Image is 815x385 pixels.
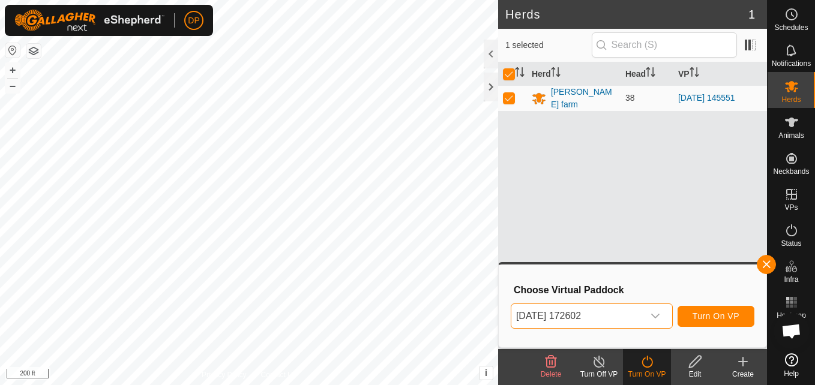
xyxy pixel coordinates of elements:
span: Notifications [772,60,811,67]
span: Animals [778,132,804,139]
h3: Choose Virtual Paddock [514,284,754,296]
span: 38 [625,93,635,103]
th: Herd [527,62,621,86]
div: Turn Off VP [575,369,623,380]
h2: Herds [505,7,748,22]
span: Herds [781,96,801,103]
img: Gallagher Logo [14,10,164,31]
span: Infra [784,276,798,283]
p-sorticon: Activate to sort [515,69,525,79]
th: Head [621,62,673,86]
p-sorticon: Activate to sort [646,69,655,79]
div: [PERSON_NAME] farm [551,86,616,111]
span: 1 selected [505,39,592,52]
span: Delete [541,370,562,378]
a: Open chat [774,313,810,349]
button: i [480,366,493,380]
button: Map Layers [26,44,41,58]
button: – [5,79,20,93]
span: Turn On VP [693,311,739,321]
span: Schedules [774,24,808,31]
div: Turn On VP [623,369,671,380]
span: VPs [784,204,798,211]
div: dropdown trigger [643,304,667,328]
a: Privacy Policy [202,369,247,380]
input: Search (S) [592,32,737,58]
a: [DATE] 145551 [678,93,735,103]
th: VP [673,62,767,86]
span: i [485,368,487,378]
span: Help [784,370,799,377]
button: Reset Map [5,43,20,58]
span: Heatmap [777,312,806,319]
a: Help [768,348,815,382]
span: 2025-06-20 172602 [511,304,643,328]
button: + [5,63,20,77]
span: Neckbands [773,168,809,175]
span: DP [188,14,199,27]
span: Status [781,240,801,247]
p-sorticon: Activate to sort [551,69,561,79]
div: Edit [671,369,719,380]
a: Contact Us [261,369,296,380]
div: Create [719,369,767,380]
span: 1 [748,5,755,23]
button: Turn On VP [678,306,754,327]
p-sorticon: Activate to sort [690,69,699,79]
